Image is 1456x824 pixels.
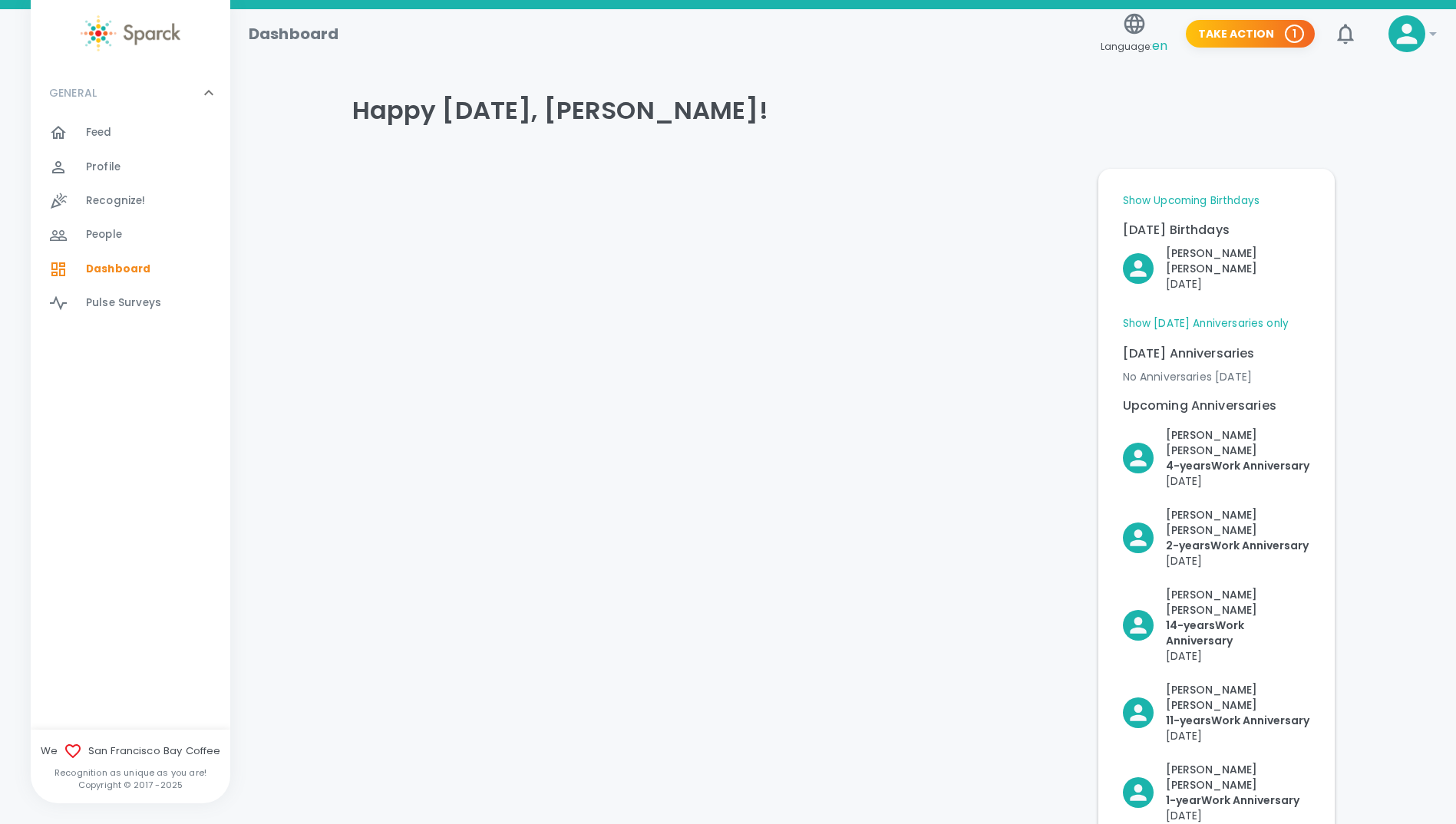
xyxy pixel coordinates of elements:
[1123,397,1310,415] p: Upcoming Anniversaries
[1166,458,1310,473] p: 4- years Work Anniversary
[1123,507,1310,569] button: Click to Recognize!
[1166,276,1310,292] p: [DATE]
[1123,193,1260,209] a: Show Upcoming Birthdays
[86,125,112,140] span: Feed
[1111,233,1310,292] div: Click to Recognize!
[31,218,230,252] a: People
[31,15,230,51] a: Sparck logo
[1166,587,1310,618] p: [PERSON_NAME] [PERSON_NAME]
[1166,713,1310,728] p: 11- years Work Anniversary
[86,160,121,175] span: Profile
[1123,427,1310,489] button: Click to Recognize!
[1123,344,1310,363] p: [DATE] Anniversaries
[1166,473,1310,489] p: [DATE]
[1111,750,1310,823] div: Click to Recognize!
[1123,762,1310,823] button: Click to Recognize!
[31,252,230,286] a: Dashboard
[1123,221,1310,239] p: [DATE] Birthdays
[1123,246,1310,292] button: Click to Recognize!
[31,150,230,184] a: Profile
[1186,20,1315,48] button: Take Action 1
[1111,670,1310,743] div: Click to Recognize!
[31,286,230,320] a: Pulse Surveys
[1111,415,1310,489] div: Click to Recognize!
[31,766,230,779] p: Recognition as unique as you are!
[1166,762,1310,793] p: [PERSON_NAME] [PERSON_NAME]
[1166,808,1310,823] p: [DATE]
[86,295,161,311] span: Pulse Surveys
[1166,246,1310,276] p: [PERSON_NAME] [PERSON_NAME]
[1123,316,1289,331] a: Show [DATE] Anniversaries only
[1123,369,1310,384] p: No Anniversaries [DATE]
[86,227,122,242] span: People
[1166,427,1310,458] p: [PERSON_NAME] [PERSON_NAME]
[86,193,146,209] span: Recognize!
[31,742,230,760] span: We San Francisco Bay Coffee
[352,95,1335,126] h4: Happy [DATE], [PERSON_NAME]!
[1166,553,1310,569] p: [DATE]
[31,184,230,218] a: Recognize!
[249,21,338,46] h1: Dashboard
[31,70,230,116] div: GENERAL
[1166,793,1310,808] p: 1- year Work Anniversary
[81,15,180,51] img: Sparck logo
[1111,575,1310,664] div: Click to Recognize!
[1166,728,1310,743] p: [DATE]
[1152,37,1167,54] span: en
[1111,495,1310,569] div: Click to Recognize!
[1166,507,1310,538] p: [PERSON_NAME] [PERSON_NAME]
[31,779,230,791] p: Copyright © 2017 - 2025
[31,116,230,150] a: Feed
[1101,36,1167,57] span: Language:
[86,262,150,277] span: Dashboard
[1166,538,1310,553] p: 2- years Work Anniversary
[31,116,230,326] div: GENERAL
[1094,7,1174,61] button: Language:en
[1123,682,1310,743] button: Click to Recognize!
[1166,618,1310,648] p: 14- years Work Anniversary
[1123,587,1310,664] button: Click to Recognize!
[1166,682,1310,713] p: [PERSON_NAME] [PERSON_NAME]
[1293,26,1296,41] p: 1
[49,85,97,101] p: GENERAL
[1166,648,1310,664] p: [DATE]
